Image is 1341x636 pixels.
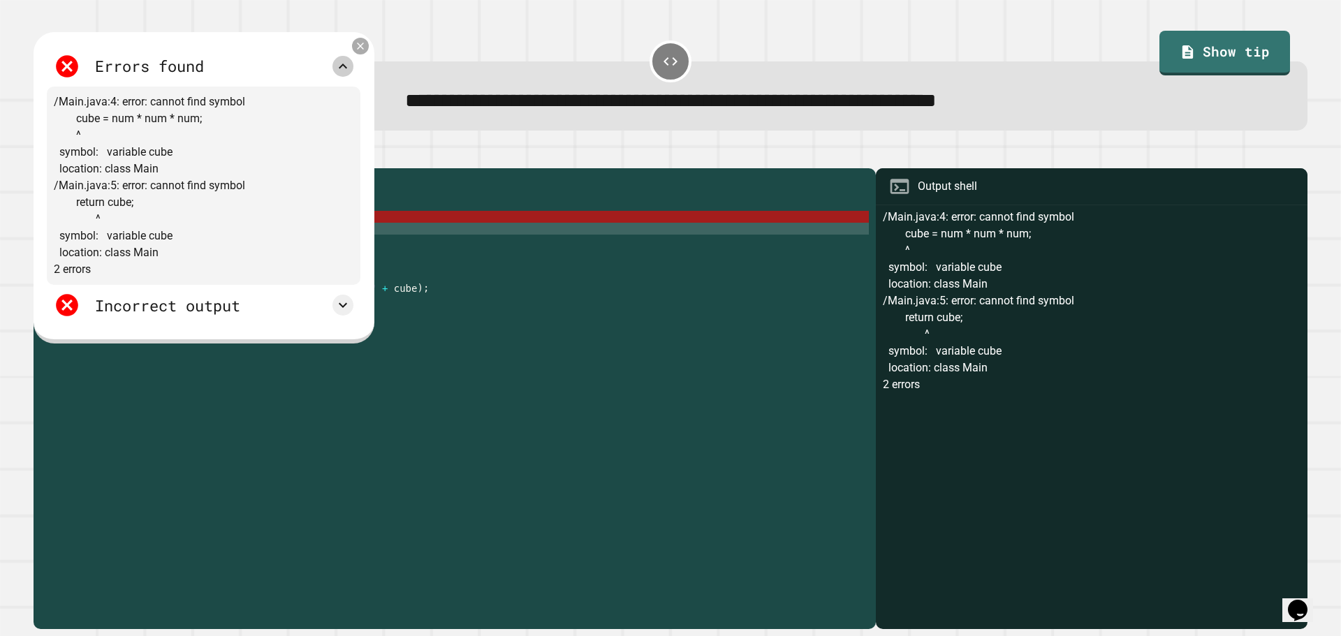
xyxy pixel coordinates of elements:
div: Output shell [918,178,977,195]
iframe: chat widget [1282,580,1327,622]
div: Errors found [95,54,204,77]
div: /Main.java:4: error: cannot find symbol cube = num * num * num; ^ symbol: variable cube location:... [47,87,360,285]
div: /Main.java:4: error: cannot find symbol cube = num * num * num; ^ symbol: variable cube location:... [883,209,1300,629]
div: Incorrect output [95,294,240,317]
a: Show tip [1159,31,1289,75]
